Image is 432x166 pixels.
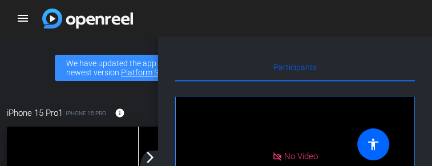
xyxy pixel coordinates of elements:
mat-icon: menu [16,11,30,25]
mat-icon: accessibility [366,137,380,151]
mat-icon: info [115,108,125,118]
span: Participants [273,63,317,71]
div: We have updated the app to v2.15.0. Please make sure the mobile user has the newest version. [55,55,377,81]
a: Platform Status [121,68,177,77]
span: iPhone 15 Pro [66,109,106,118]
mat-icon: arrow_forward_ios [143,151,157,164]
span: No Video [284,151,318,161]
img: app logo [42,9,133,29]
span: iPhone 15 Pro1 [7,107,63,119]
